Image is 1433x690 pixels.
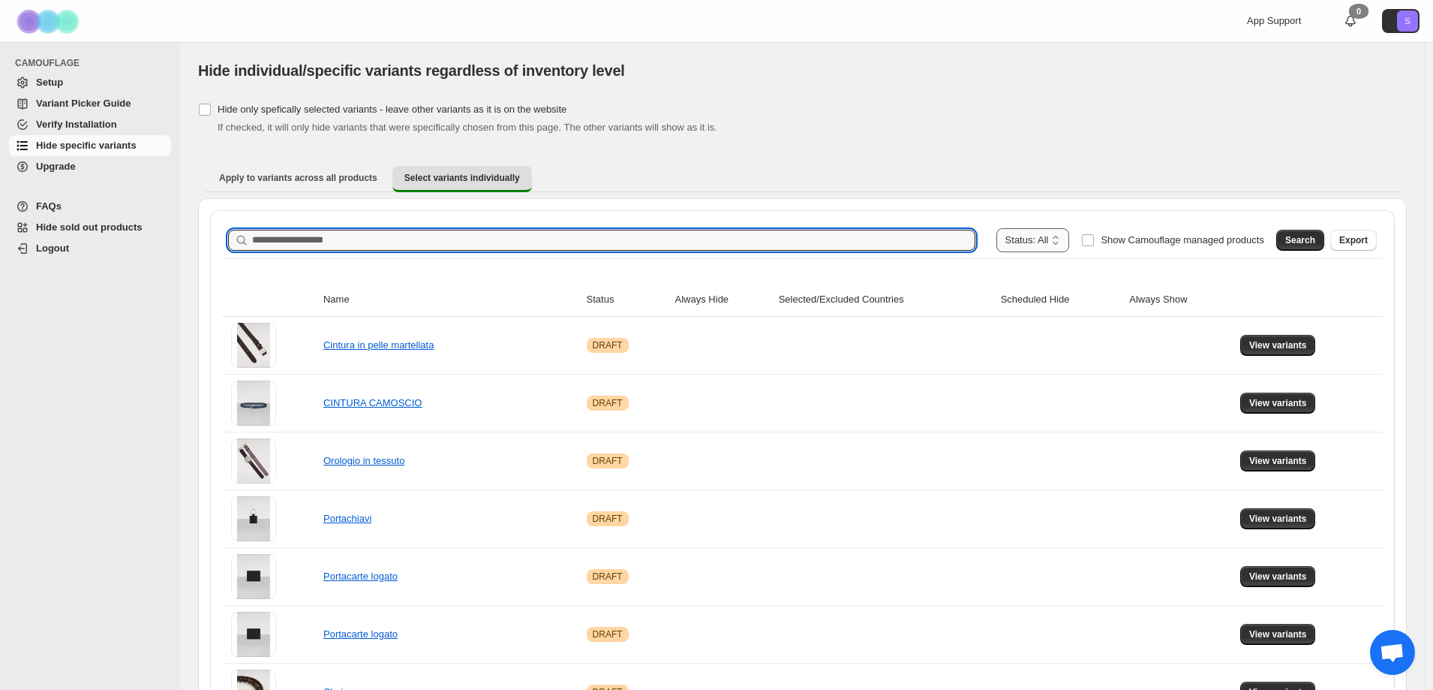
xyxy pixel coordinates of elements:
button: Export [1330,230,1377,251]
span: Avatar with initials S [1397,11,1418,32]
span: View variants [1249,397,1307,409]
a: Portacarte logato [323,628,398,640]
th: Always Hide [671,283,774,317]
span: CAMOUFLAGE [15,57,173,69]
th: Selected/Excluded Countries [774,283,996,317]
a: Cintura in pelle martellata [323,339,434,351]
a: Setup [9,72,171,93]
img: Camouflage [12,1,87,42]
span: Hide individual/specific variants regardless of inventory level [198,62,625,79]
a: Upgrade [9,156,171,177]
span: View variants [1249,339,1307,351]
span: Show Camouflage managed products [1101,234,1264,246]
button: View variants [1240,624,1316,645]
span: DRAFT [593,455,623,467]
button: Select variants individually [392,166,532,192]
span: DRAFT [593,628,623,640]
div: 0 [1349,4,1368,19]
span: Select variants individually [404,172,520,184]
a: CINTURA CAMOSCIO [323,397,422,408]
th: Always Show [1125,283,1236,317]
span: DRAFT [593,397,623,409]
span: If checked, it will only hide variants that were specifically chosen from this page. The other va... [218,122,717,133]
span: Apply to variants across all products [219,172,377,184]
button: View variants [1240,566,1316,587]
button: View variants [1240,450,1316,472]
button: View variants [1240,508,1316,529]
th: Scheduled Hide [996,283,1125,317]
span: App Support [1247,15,1301,26]
span: Logout [36,243,69,254]
a: Portachiavi [323,513,371,524]
span: DRAFT [593,571,623,583]
span: Setup [36,77,63,88]
a: Verify Installation [9,114,171,135]
span: View variants [1249,455,1307,467]
button: Search [1276,230,1324,251]
button: View variants [1240,393,1316,414]
a: Hide sold out products [9,217,171,238]
span: Hide specific variants [36,140,137,151]
th: Status [582,283,671,317]
span: FAQs [36,200,62,212]
span: View variants [1249,571,1307,583]
span: Hide sold out products [36,221,143,233]
a: Hide specific variants [9,135,171,156]
button: View variants [1240,335,1316,356]
a: Variant Picker Guide [9,93,171,114]
a: Orologio in tessuto [323,455,404,466]
span: Export [1339,234,1368,246]
span: DRAFT [593,339,623,351]
span: View variants [1249,513,1307,525]
span: Upgrade [36,161,76,172]
a: FAQs [9,196,171,217]
span: Search [1285,234,1315,246]
button: Apply to variants across all products [207,166,389,190]
span: Hide only spefically selected variants - leave other variants as it is on the website [218,104,566,115]
a: Logout [9,238,171,259]
span: Verify Installation [36,119,117,130]
a: Aprire la chat [1370,630,1415,675]
span: DRAFT [593,513,623,525]
th: Name [319,283,582,317]
a: Portacarte logato [323,571,398,582]
span: Variant Picker Guide [36,98,131,109]
text: S [1404,17,1410,26]
a: 0 [1343,14,1358,29]
span: View variants [1249,628,1307,640]
button: Avatar with initials S [1382,9,1419,33]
